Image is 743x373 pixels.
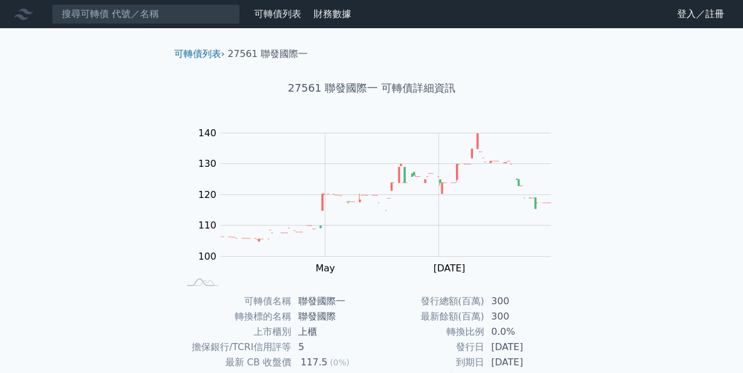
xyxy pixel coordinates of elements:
td: 到期日 [372,355,484,370]
td: 聯發國際一 [291,294,372,309]
td: 發行日 [372,340,484,355]
td: 5 [291,340,372,355]
h1: 27561 聯發國際一 可轉債詳細資訊 [165,80,579,96]
td: 擔保銀行/TCRI信用評等 [179,340,291,355]
td: 上櫃 [291,324,372,340]
tspan: 100 [198,251,216,262]
iframe: Chat Widget [684,317,743,373]
div: 117.5 [298,355,330,370]
a: 可轉債列表 [254,8,301,19]
td: 300 [484,309,565,324]
tspan: [DATE] [433,263,465,274]
td: 上市櫃別 [179,324,291,340]
a: 財務數據 [314,8,351,19]
tspan: May [315,263,335,274]
tspan: 130 [198,158,216,169]
input: 搜尋可轉債 代號／名稱 [52,4,240,24]
tspan: 110 [198,220,216,231]
td: 轉換比例 [372,324,484,340]
a: 可轉債列表 [174,48,221,59]
td: 最新餘額(百萬) [372,309,484,324]
g: Chart [192,127,551,274]
td: 最新 CB 收盤價 [179,355,291,370]
td: [DATE] [484,340,565,355]
tspan: 120 [198,189,216,200]
td: 發行總額(百萬) [372,294,484,309]
li: 27561 聯發國際一 [228,47,308,61]
div: 聊天小工具 [684,317,743,373]
span: (0%) [330,358,349,367]
td: [DATE] [484,355,565,370]
td: 聯發國際 [291,309,372,324]
td: 轉換標的名稱 [179,309,291,324]
td: 300 [484,294,565,309]
tspan: 140 [198,127,216,139]
td: 可轉債名稱 [179,294,291,309]
a: 登入／註冊 [668,5,734,23]
li: › [174,47,225,61]
td: 0.0% [484,324,565,340]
